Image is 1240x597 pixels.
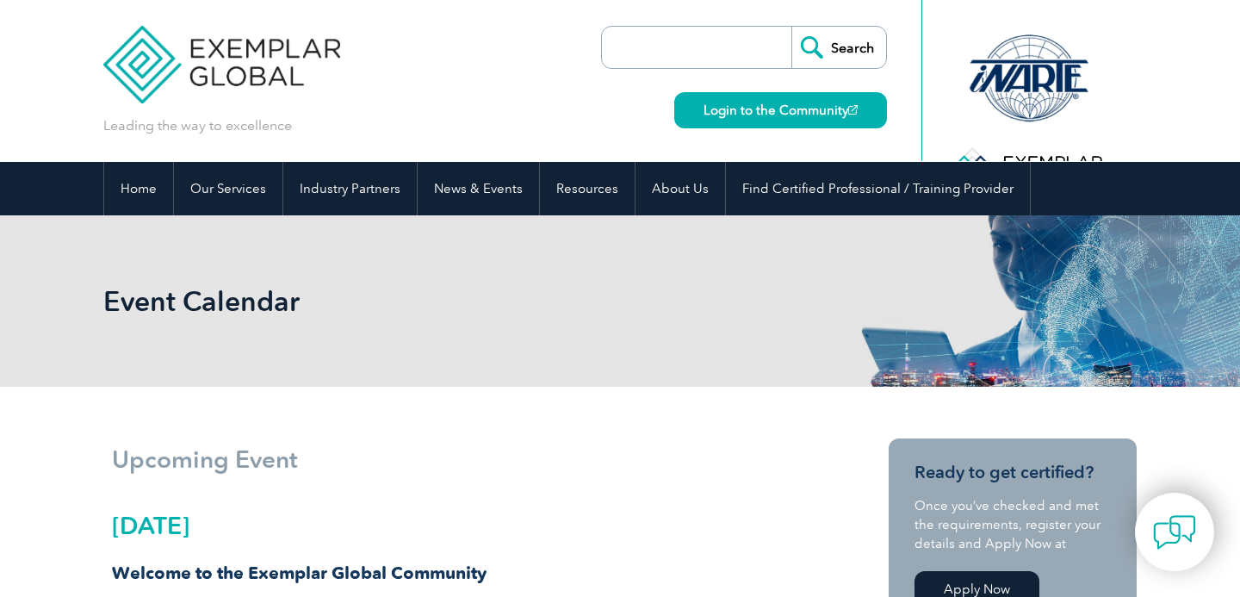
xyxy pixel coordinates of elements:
[674,92,887,128] a: Login to the Community
[283,162,417,215] a: Industry Partners
[103,116,292,135] p: Leading the way to excellence
[914,496,1111,553] p: Once you’ve checked and met the requirements, register your details and Apply Now at
[726,162,1030,215] a: Find Certified Professional / Training Provider
[540,162,635,215] a: Resources
[112,563,487,583] strong: Welcome to the Exemplar Global Community
[112,447,818,471] h1: Upcoming Event
[1153,511,1196,554] img: contact-chat.png
[418,162,539,215] a: News & Events
[791,27,886,68] input: Search
[103,284,765,318] h1: Event Calendar
[174,162,282,215] a: Our Services
[914,462,1111,483] h3: Ready to get certified?
[635,162,725,215] a: About Us
[104,162,173,215] a: Home
[112,512,816,539] h2: [DATE]
[848,105,858,115] img: open_square.png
